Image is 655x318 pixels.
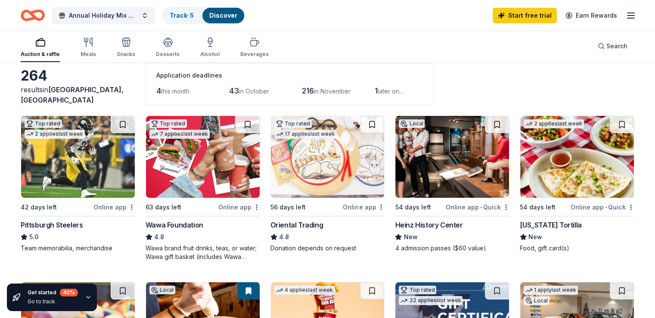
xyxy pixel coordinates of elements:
[21,115,135,253] a: Image for Pittsburgh SteelersTop rated2 applieslast week42 days leftOnline appPittsburgh Steelers...
[218,202,260,212] div: Online app
[520,115,634,253] a: Image for California Tortilla2 applieslast week54 days leftOnline app•Quick[US_STATE] TortillaNew...
[591,37,634,55] button: Search
[200,34,220,62] button: Alcohol
[270,220,323,230] div: Oriental Trading
[446,202,509,212] div: Online app Quick
[279,232,289,242] span: 4.8
[239,87,269,95] span: in October
[274,286,335,295] div: 4 applies last week
[146,244,260,261] div: Wawa brand fruit drinks, teas, or water; Wawa gift basket (includes Wawa products and coupons)
[270,202,306,212] div: 56 days left
[270,115,385,253] a: Image for Oriental TradingTop rated17 applieslast week56 days leftOnline appOriental Trading4.8Do...
[146,116,260,198] img: Image for Wawa Foundation
[154,232,164,242] span: 4.8
[21,202,57,212] div: 42 days left
[60,289,78,296] div: 40 %
[605,204,607,211] span: •
[270,244,385,253] div: Donation depends on request
[21,34,60,62] button: Auction & raffle
[240,34,269,62] button: Beverages
[21,116,135,198] img: Image for Pittsburgh Steelers
[117,51,135,58] div: Snacks
[162,7,245,24] button: Track· 5Discover
[271,116,385,198] img: Image for Oriental Trading
[395,244,509,253] div: 4 admission passes ($60 value)
[528,232,542,242] span: New
[21,5,45,25] a: Home
[404,232,417,242] span: New
[493,8,557,23] a: Start free trial
[571,202,634,212] div: Online app Quick
[25,130,85,139] div: 2 applies last week
[399,286,436,294] div: Top rated
[81,51,96,58] div: Meals
[21,244,135,253] div: Team memorabilia, merchandise
[240,51,269,58] div: Beverages
[156,34,180,62] button: Desserts
[21,84,135,105] div: results
[200,51,220,58] div: Alcohol
[314,87,351,95] span: in November
[149,286,175,294] div: Local
[156,51,180,58] div: Desserts
[302,86,314,95] span: 216
[29,232,38,242] span: 5.0
[156,70,423,81] div: Application deadlines
[524,286,578,295] div: 1 apply last week
[161,87,189,95] span: this month
[378,87,403,95] span: later on...
[520,116,634,198] img: Image for California Tortilla
[28,298,78,305] div: Go to track
[156,86,161,95] span: 4
[229,86,239,95] span: 43
[25,119,62,128] div: Top rated
[21,85,124,104] span: in
[21,67,135,84] div: 264
[343,202,385,212] div: Online app
[520,202,556,212] div: 54 days left
[395,116,509,198] img: Image for Heinz History Center
[480,204,482,211] span: •
[375,86,378,95] span: 1
[395,115,509,253] a: Image for Heinz History CenterLocal54 days leftOnline app•QuickHeinz History CenterNew4 admission...
[146,220,203,230] div: Wawa Foundation
[524,119,584,128] div: 2 applies last week
[93,202,135,212] div: Online app
[209,12,237,19] a: Discover
[524,296,549,305] div: Local
[274,119,312,128] div: Top rated
[395,202,431,212] div: 54 days left
[395,220,463,230] div: Heinz History Center
[274,130,337,139] div: 17 applies last week
[81,34,96,62] button: Meals
[146,115,260,261] a: Image for Wawa FoundationTop rated7 applieslast week63 days leftOnline appWawa Foundation4.8Wawa ...
[146,202,181,212] div: 63 days left
[170,12,194,19] a: Track· 5
[21,51,60,58] div: Auction & raffle
[520,244,634,253] div: Food, gift card(s)
[28,289,78,296] div: Get started
[21,220,83,230] div: Pittsburgh Steelers
[149,130,210,139] div: 7 applies last week
[399,119,425,128] div: Local
[149,119,187,128] div: Top rated
[69,10,138,21] span: Annual Holiday Mix N Mingle
[117,34,135,62] button: Snacks
[52,7,155,24] button: Annual Holiday Mix N Mingle
[21,85,124,104] span: [GEOGRAPHIC_DATA], [GEOGRAPHIC_DATA]
[520,220,581,230] div: [US_STATE] Tortilla
[399,296,463,305] div: 22 applies last week
[560,8,622,23] a: Earn Rewards
[606,41,627,51] span: Search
